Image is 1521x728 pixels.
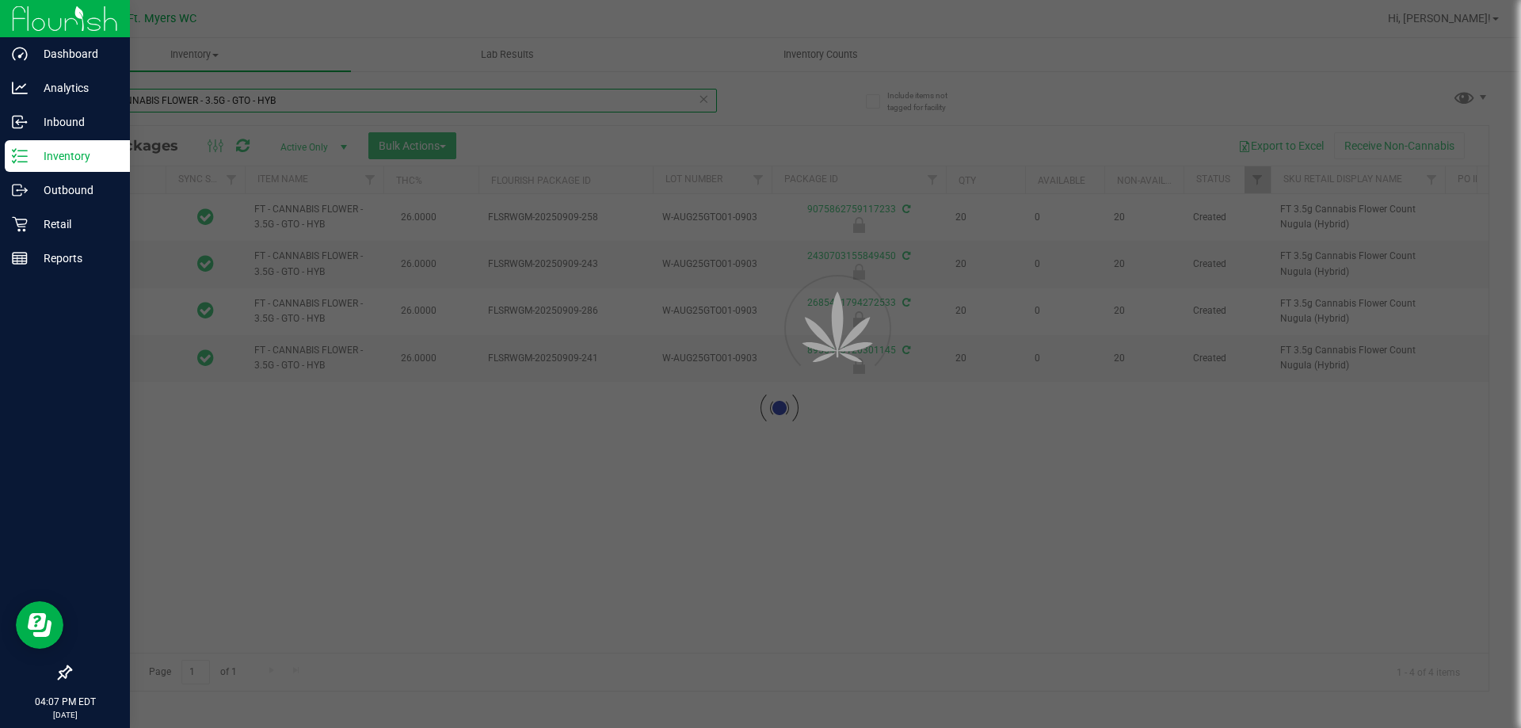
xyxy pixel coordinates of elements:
[7,709,123,721] p: [DATE]
[16,601,63,649] iframe: Resource center
[12,46,28,62] inline-svg: Dashboard
[28,44,123,63] p: Dashboard
[12,114,28,130] inline-svg: Inbound
[28,147,123,166] p: Inventory
[12,148,28,164] inline-svg: Inventory
[12,250,28,266] inline-svg: Reports
[28,78,123,97] p: Analytics
[12,80,28,96] inline-svg: Analytics
[12,182,28,198] inline-svg: Outbound
[28,215,123,234] p: Retail
[28,112,123,131] p: Inbound
[12,216,28,232] inline-svg: Retail
[28,181,123,200] p: Outbound
[28,249,123,268] p: Reports
[7,695,123,709] p: 04:07 PM EDT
